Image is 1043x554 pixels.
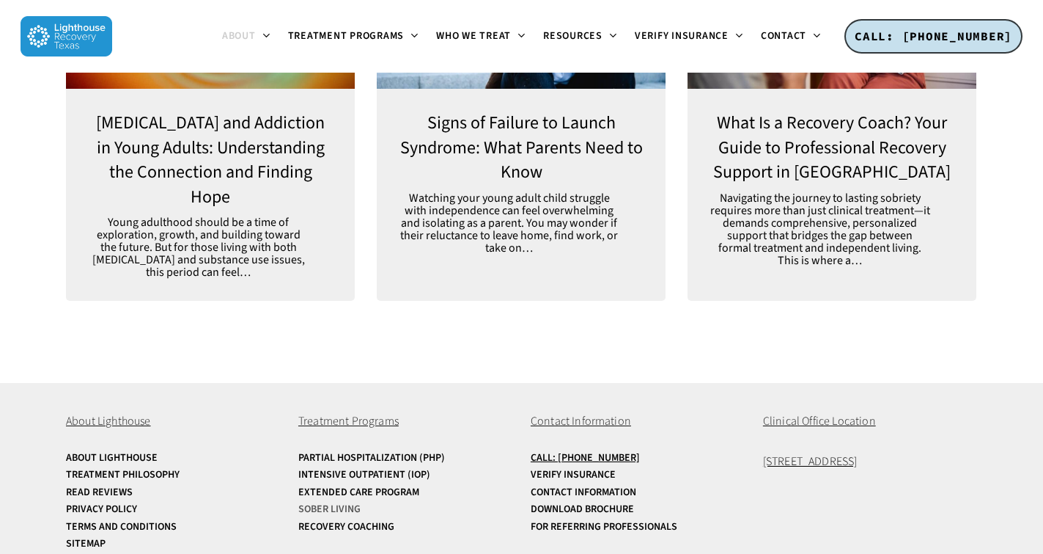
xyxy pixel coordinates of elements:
a: Treatment Programs [279,31,428,43]
a: Contact Information [531,487,745,498]
span: Contact Information [531,413,631,429]
a: Contact [752,31,830,43]
a: Signs of Failure to Launch Syndrome: What Parents Need to Know [377,89,666,277]
a: Sitemap [66,539,280,550]
a: About Lighthouse [66,453,280,464]
a: Sober Living [298,504,512,515]
span: About Lighthouse [66,413,151,429]
a: Download Brochure [531,504,745,515]
a: What Is a Recovery Coach? Your Guide to Professional Recovery Support in Dallas [688,89,976,289]
a: For Referring Professionals [531,522,745,533]
a: Read Reviews [66,487,280,498]
a: About [213,31,279,43]
a: CALL: [PHONE_NUMBER] [844,19,1022,54]
u: Call: [PHONE_NUMBER] [531,451,640,465]
a: [STREET_ADDRESS] [763,453,858,470]
span: Verify Insurance [635,29,729,43]
a: Partial Hospitalization (PHP) [298,453,512,464]
a: Recovery Coaching [298,522,512,533]
a: Who We Treat [427,31,534,43]
a: Call: [PHONE_NUMBER] [531,453,745,464]
span: CALL: [PHONE_NUMBER] [855,29,1012,43]
span: Who We Treat [436,29,511,43]
a: Treatment Philosophy [66,470,280,481]
span: About [222,29,256,43]
a: Terms and Conditions [66,522,280,533]
span: Clinical Office Location [763,413,876,429]
a: Bipolar Disorder and Addiction in Young Adults: Understanding the Connection and Finding Hope [66,89,355,301]
a: Intensive Outpatient (IOP) [298,470,512,481]
span: Contact [761,29,806,43]
a: Verify Insurance [626,31,752,43]
img: Lighthouse Recovery Texas [21,16,112,57]
a: Verify Insurance [531,470,745,481]
span: Treatment Programs [288,29,405,43]
span: Treatment Programs [298,413,399,429]
a: Resources [534,31,626,43]
a: Extended Care Program [298,487,512,498]
span: Resources [543,29,602,43]
a: Privacy Policy [66,504,280,515]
